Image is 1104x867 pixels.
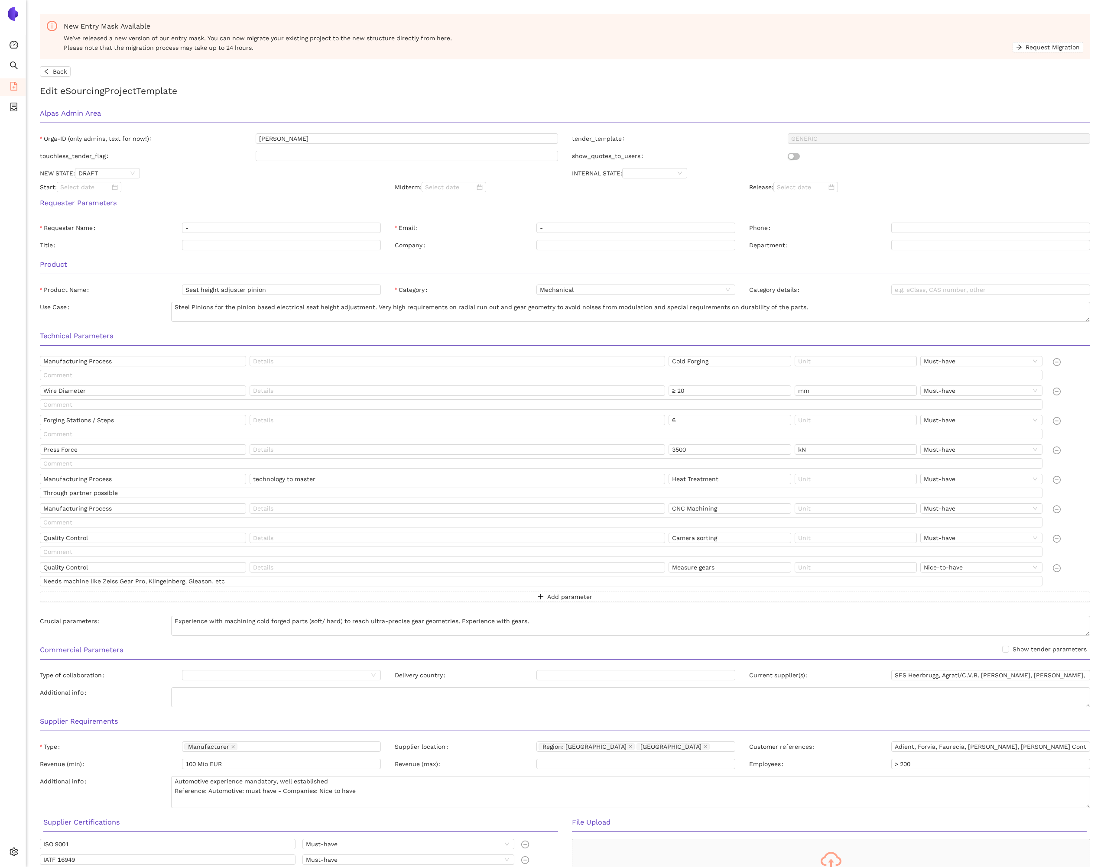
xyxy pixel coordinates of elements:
input: Select date [425,182,475,192]
input: Details [250,385,666,396]
input: Comment [40,458,1042,469]
span: Region: [GEOGRAPHIC_DATA] [542,744,627,750]
h3: Requester Parameters [40,197,1090,209]
label: Department [749,240,791,250]
span: Mechanical [540,285,732,294]
div: INTERNAL STATE: [565,168,1097,178]
label: touchless_tender_flag [40,151,112,161]
input: Customer references [891,741,1090,752]
input: Title [182,240,381,250]
input: Name [40,415,246,425]
label: tender_template [572,133,628,144]
input: Details [250,474,666,484]
span: Must-have [924,445,1039,454]
label: Orga-ID (only admins, text for now!) [40,133,155,144]
span: close [703,744,708,750]
span: dashboard [10,37,18,55]
input: Name [40,533,246,543]
input: Value [669,444,791,455]
input: Comment [40,429,1042,439]
span: minus-circle [1053,505,1061,513]
input: Comment [40,547,1042,557]
label: Supplier location [395,741,451,752]
span: minus-circle [521,841,529,848]
label: Delivery country [395,670,449,680]
input: Orga-ID (only admins, text for now!) [256,133,558,144]
input: Product Name [182,285,381,295]
span: close [628,744,633,750]
label: Current supplier(s) [749,670,811,680]
span: minus-circle [1053,476,1061,484]
button: leftBack [40,66,71,77]
label: Employees [749,759,787,769]
span: Add parameter [547,592,592,602]
h2: Edit eSourcing Project Template [40,84,1090,98]
input: Current supplier(s) [891,670,1090,680]
input: Comment [40,517,1042,527]
input: Comment [40,370,1042,380]
input: Name [40,562,246,573]
input: Name, e.g. ISO 9001 or RoHS [40,839,295,849]
input: Comment [40,576,1042,586]
h3: Supplier Requirements [40,716,1090,727]
span: Nice-to-have [924,563,1039,572]
span: Must-have [924,504,1039,513]
input: Type of collaboration [185,670,368,680]
input: Revenue (min) [182,759,381,769]
label: Product Name [40,285,92,295]
span: plus [538,594,544,601]
label: Revenue (min) [40,759,88,769]
label: Title [40,240,59,250]
input: Unit [795,562,917,573]
input: Details [250,356,666,366]
input: Unit [795,533,917,543]
input: Unit [795,444,917,455]
span: Back [53,67,67,76]
h3: Supplier Certifications [43,817,558,828]
input: Phone [891,223,1090,233]
span: file-add [10,79,18,96]
input: Value [669,533,791,543]
span: minus-circle [1053,535,1061,543]
input: Details [250,415,666,425]
span: Must-have [924,415,1039,425]
input: Unit [795,356,917,366]
input: Value [669,415,791,425]
span: Must-have [924,474,1039,484]
span: minus-circle [521,856,529,864]
span: Must-have [924,356,1039,366]
span: Must-have [306,839,511,849]
span: minus-circle [1053,388,1061,395]
input: Name [40,385,246,396]
input: Category details [891,285,1090,295]
span: container [10,100,18,117]
span: Show tender parameters [1009,644,1090,654]
span: [GEOGRAPHIC_DATA] [640,744,701,750]
input: touchless_tender_flag [256,151,558,161]
input: Name [40,356,246,366]
label: Category details [749,285,803,295]
input: Details [250,562,666,573]
input: Name [40,503,246,514]
input: Department [891,240,1090,250]
input: Details [250,533,666,543]
span: arrow-right [1016,44,1022,51]
div: Midterm: [388,182,743,192]
span: search [10,58,18,75]
textarea: Additional info [171,776,1090,808]
input: Unit [795,415,917,425]
input: Comment [40,488,1042,498]
button: show_quotes_to_users [788,153,800,160]
label: Additional info [40,687,90,698]
label: Email [395,223,421,233]
h3: Alpas Admin Area [40,108,1090,119]
span: minus-circle [1053,358,1061,366]
span: minus-circle [1053,417,1061,425]
label: Company [395,240,429,250]
input: Select date [777,182,827,192]
label: Type of collaboration [40,670,108,680]
input: Name [40,444,246,455]
img: Logo [6,7,20,21]
label: Customer references [749,741,818,752]
input: Details [250,444,666,455]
